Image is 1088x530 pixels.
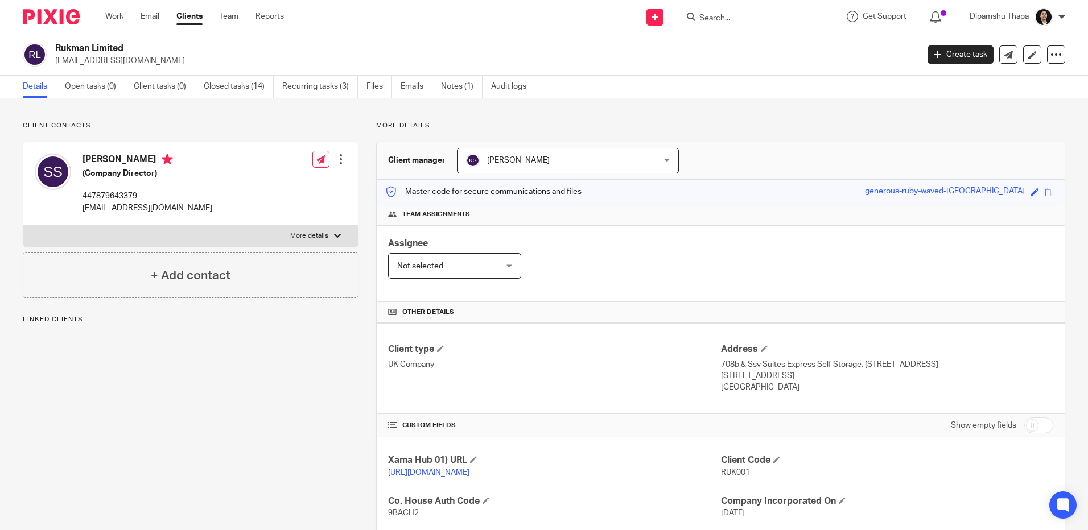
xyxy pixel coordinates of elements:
[388,239,428,248] span: Assignee
[1035,8,1053,26] img: Dipamshu2.jpg
[388,359,720,370] p: UK Company
[388,469,469,477] a: [URL][DOMAIN_NAME]
[401,76,432,98] a: Emails
[83,191,212,202] p: 447879643379
[721,509,745,517] span: [DATE]
[928,45,994,64] a: Create task
[721,343,1053,355] h4: Address
[721,370,1053,382] p: [STREET_ADDRESS]
[388,155,446,166] h3: Client manager
[83,168,212,179] h5: (Company Director)
[290,231,328,241] p: More details
[23,315,358,324] p: Linked clients
[388,454,720,466] h4: Xama Hub 01) URL
[388,421,720,430] h4: CUSTOM FIELDS
[402,308,454,317] span: Other details
[151,267,230,284] h4: + Add contact
[388,343,720,355] h4: Client type
[35,154,71,190] img: svg%3E
[65,76,125,98] a: Open tasks (0)
[376,121,1065,130] p: More details
[491,76,535,98] a: Audit logs
[721,382,1053,393] p: [GEOGRAPHIC_DATA]
[397,262,443,270] span: Not selected
[134,76,195,98] a: Client tasks (0)
[863,13,906,20] span: Get Support
[970,11,1029,22] p: Dipamshu Thapa
[282,76,358,98] a: Recurring tasks (3)
[220,11,238,22] a: Team
[23,43,47,67] img: svg%3E
[402,210,470,219] span: Team assignments
[721,495,1053,507] h4: Company Incorporated On
[255,11,284,22] a: Reports
[55,43,739,55] h2: Rukman Limited
[366,76,392,98] a: Files
[698,14,801,24] input: Search
[83,202,212,214] p: [EMAIL_ADDRESS][DOMAIN_NAME]
[176,11,203,22] a: Clients
[721,454,1053,466] h4: Client Code
[23,9,80,24] img: Pixie
[141,11,159,22] a: Email
[105,11,123,22] a: Work
[83,154,212,168] h4: [PERSON_NAME]
[204,76,274,98] a: Closed tasks (14)
[466,154,480,167] img: svg%3E
[721,359,1053,370] p: 708b & Ssv Suites Express Self Storage, [STREET_ADDRESS]
[388,509,419,517] span: 9BACH2
[721,469,750,477] span: RUK001
[23,76,56,98] a: Details
[23,121,358,130] p: Client contacts
[951,420,1016,431] label: Show empty fields
[388,495,720,507] h4: Co. House Auth Code
[385,186,582,197] p: Master code for secure communications and files
[441,76,483,98] a: Notes (1)
[162,154,173,165] i: Primary
[487,156,550,164] span: [PERSON_NAME]
[55,55,910,67] p: [EMAIL_ADDRESS][DOMAIN_NAME]
[865,185,1025,198] div: generous-ruby-waved-[GEOGRAPHIC_DATA]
